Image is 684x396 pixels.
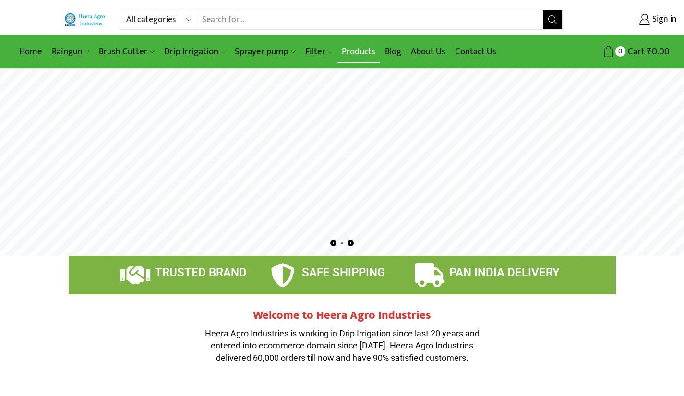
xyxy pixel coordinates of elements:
span: 0 [615,46,625,56]
a: Blog [380,40,406,63]
p: Heera Agro Industries is working in Drip Irrigation since last 20 years and entered into ecommerc... [198,327,486,364]
a: Sprayer pump [230,40,300,63]
h2: Welcome to Heera Agro Industries [198,309,486,323]
input: Search for... [197,10,543,29]
a: Drip Irrigation [159,40,230,63]
span: SAFE SHIPPING [302,266,385,279]
a: Contact Us [450,40,501,63]
button: Search button [543,10,562,29]
span: Cart [625,45,645,58]
a: Brush Cutter [94,40,159,63]
a: Products [337,40,380,63]
a: About Us [406,40,450,63]
span: ₹ [647,44,652,59]
a: Sign in [577,11,677,28]
span: Sign in [650,13,677,26]
bdi: 0.00 [647,44,670,59]
a: 0 Cart ₹0.00 [572,43,670,60]
a: Raingun [47,40,94,63]
a: Home [14,40,47,63]
a: Filter [300,40,337,63]
span: PAN INDIA DELIVERY [449,266,560,279]
span: TRUSTED BRAND [155,266,247,279]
